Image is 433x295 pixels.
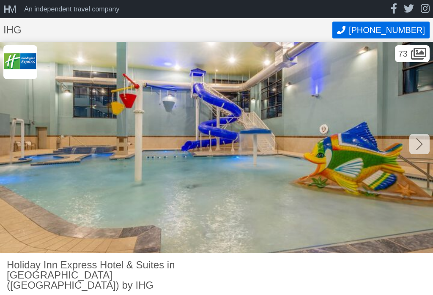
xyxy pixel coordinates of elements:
[24,6,119,13] div: An independent travel company
[8,3,14,15] span: M
[3,25,332,35] h1: IHG
[7,260,210,290] h2: Holiday Inn Express Hotel & Suites in [GEOGRAPHIC_DATA] ([GEOGRAPHIC_DATA]) by IHG
[391,3,397,15] a: facebook
[3,3,8,15] span: H
[332,22,430,38] button: Call
[421,3,430,15] a: instagram
[395,45,430,62] div: 73
[3,4,21,14] a: HM
[3,45,37,79] img: IHG
[404,3,414,15] a: twitter
[349,25,425,35] span: [PHONE_NUMBER]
